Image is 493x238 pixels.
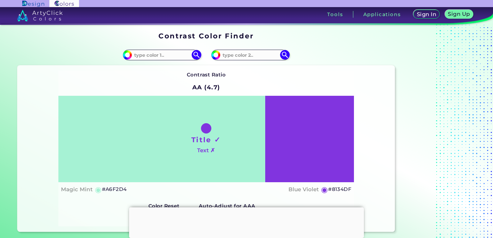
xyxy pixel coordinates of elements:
h5: ◉ [321,186,328,193]
strong: Color Reset [148,203,180,209]
h3: Applications [363,12,401,17]
h1: Title ✓ [191,135,221,144]
h4: Magic Mint [61,185,93,194]
iframe: Advertisement [129,207,364,236]
input: type color 1.. [132,51,192,59]
input: type color 2.. [220,51,280,59]
h4: Text ✗ [197,146,215,155]
a: Sign Up [446,10,472,19]
h2: AA (4.7) [189,80,223,94]
h1: Contrast Color Finder [158,31,254,41]
a: Sign In [415,10,439,19]
img: ArtyClick Design logo [22,1,44,7]
h5: Sign Up [449,12,469,16]
strong: Auto-Adjust for AAA [199,203,256,209]
h5: #8134DF [328,185,351,193]
img: icon search [280,50,290,60]
h4: Blue Violet [288,185,319,194]
iframe: Advertisement [397,30,478,234]
img: icon search [192,50,201,60]
h5: Sign In [418,12,436,17]
h5: ◉ [95,186,102,193]
h3: Tools [327,12,343,17]
h5: #A6F2D4 [102,185,127,193]
img: logo_artyclick_colors_white.svg [17,10,63,21]
strong: Contrast Ratio [187,72,226,78]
